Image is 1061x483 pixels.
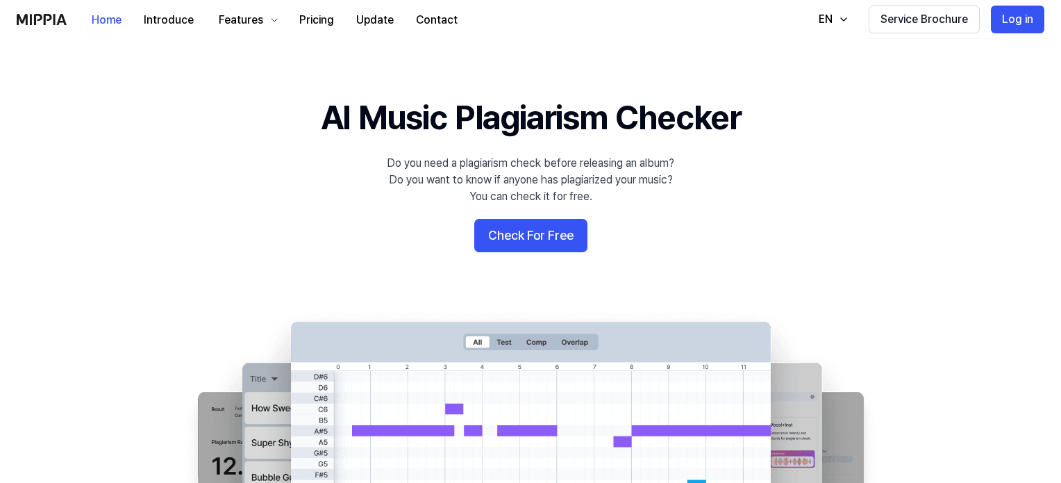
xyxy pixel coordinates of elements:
button: Log in [991,6,1044,33]
button: Contact [405,6,469,34]
button: Service Brochure [869,6,980,33]
button: Check For Free [474,219,587,252]
button: Update [345,6,405,34]
h1: AI Music Plagiarism Checker [321,95,741,141]
button: EN [805,6,858,33]
div: Features [216,12,266,28]
div: Do you need a plagiarism check before releasing an album? Do you want to know if anyone has plagi... [387,155,674,205]
div: EN [816,11,835,28]
button: Features [205,6,288,34]
button: Pricing [288,6,345,34]
a: Update [345,1,405,39]
a: Home [81,1,133,39]
img: logo [17,14,67,25]
button: Introduce [133,6,205,34]
button: Home [81,6,133,34]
